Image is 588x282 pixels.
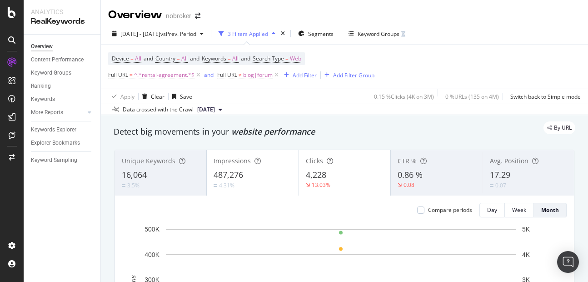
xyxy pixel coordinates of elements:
a: Overview [31,42,94,51]
button: Clear [139,89,164,104]
div: Keywords Explorer [31,125,76,135]
div: 0.08 [404,181,414,189]
div: 3.5% [127,181,140,189]
span: [DATE] - [DATE] [120,30,160,38]
div: arrow-right-arrow-left [195,13,200,19]
div: legacy label [543,121,575,134]
div: More Reports [31,108,63,117]
span: 2025 Aug. 4th [197,106,215,114]
span: All [232,52,239,65]
div: 0.07 [495,181,506,189]
div: Overview [31,42,53,51]
div: Analytics [31,7,93,16]
div: Keyword Groups [31,68,71,78]
span: = [177,55,180,62]
span: ≠ [239,71,242,79]
div: Data crossed with the Crawl [123,106,194,114]
div: Week [512,206,526,214]
span: blog|forum [243,69,273,81]
div: RealKeywords [31,16,93,27]
span: Keywords [202,55,226,62]
a: Explorer Bookmarks [31,138,94,148]
span: 17.29 [490,169,510,180]
span: Web [290,52,301,65]
div: and [204,71,214,79]
button: Apply [108,89,135,104]
text: 4K [522,251,530,258]
div: Ranking [31,81,51,91]
button: Keyword Groups [345,26,409,41]
div: Month [541,206,559,214]
div: 0.15 % Clicks ( 4K on 3M ) [374,93,434,101]
span: Segments [308,30,334,38]
button: Month [534,203,567,217]
button: Add Filter [280,70,317,81]
div: 0 % URLs ( 135 on 4M ) [445,93,499,101]
div: Switch back to Simple mode [510,93,581,101]
div: times [279,29,287,38]
a: Keyword Groups [31,68,94,78]
a: Content Performance [31,55,94,65]
span: Full URL [217,71,237,79]
span: CTR % [398,156,417,165]
div: 3 Filters Applied [228,30,268,38]
div: Open Intercom Messenger [557,251,579,273]
span: Country [155,55,175,62]
div: Add Filter Group [333,71,374,79]
text: 5K [522,226,530,233]
div: 4.31% [219,181,234,189]
span: Device [112,55,129,62]
span: vs Prev. Period [160,30,196,38]
div: Day [487,206,497,214]
button: Day [479,203,505,217]
div: Keyword Groups [358,30,399,38]
button: and [204,70,214,79]
span: 487,276 [214,169,243,180]
span: Unique Keywords [122,156,175,165]
a: Keyword Sampling [31,156,94,165]
span: = [285,55,289,62]
div: Clear [151,93,164,101]
text: 400K [145,251,159,258]
span: and [144,55,153,62]
div: Content Performance [31,55,84,65]
button: [DATE] - [DATE]vsPrev. Period [108,26,207,41]
span: 4,228 [306,169,326,180]
div: nobroker [166,11,191,20]
div: Save [180,93,192,101]
div: 13.03% [312,181,330,189]
button: Week [505,203,534,217]
div: Compare periods [428,206,472,214]
button: Segments [294,26,337,41]
span: = [130,55,134,62]
div: Add Filter [293,71,317,79]
span: = [228,55,231,62]
img: Equal [122,184,125,187]
span: 0.86 % [398,169,423,180]
button: Add Filter Group [321,70,374,81]
span: All [181,52,188,65]
button: 3 Filters Applied [215,26,279,41]
a: Keywords [31,95,94,104]
div: Keywords [31,95,55,104]
a: Keywords Explorer [31,125,94,135]
span: ^.*rental-agreement.*$ [134,69,194,81]
div: Explorer Bookmarks [31,138,80,148]
a: Ranking [31,81,94,91]
img: Equal [490,184,493,187]
span: Full URL [108,71,128,79]
span: Avg. Position [490,156,528,165]
span: Clicks [306,156,323,165]
span: = [130,71,133,79]
span: By URL [554,125,572,131]
span: 16,064 [122,169,147,180]
text: 500K [145,226,159,233]
a: More Reports [31,108,85,117]
span: and [241,55,250,62]
img: Equal [214,184,217,187]
span: Impressions [214,156,251,165]
div: Overview [108,7,162,23]
span: Search Type [253,55,284,62]
div: Apply [120,93,135,101]
button: Save [169,89,192,104]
